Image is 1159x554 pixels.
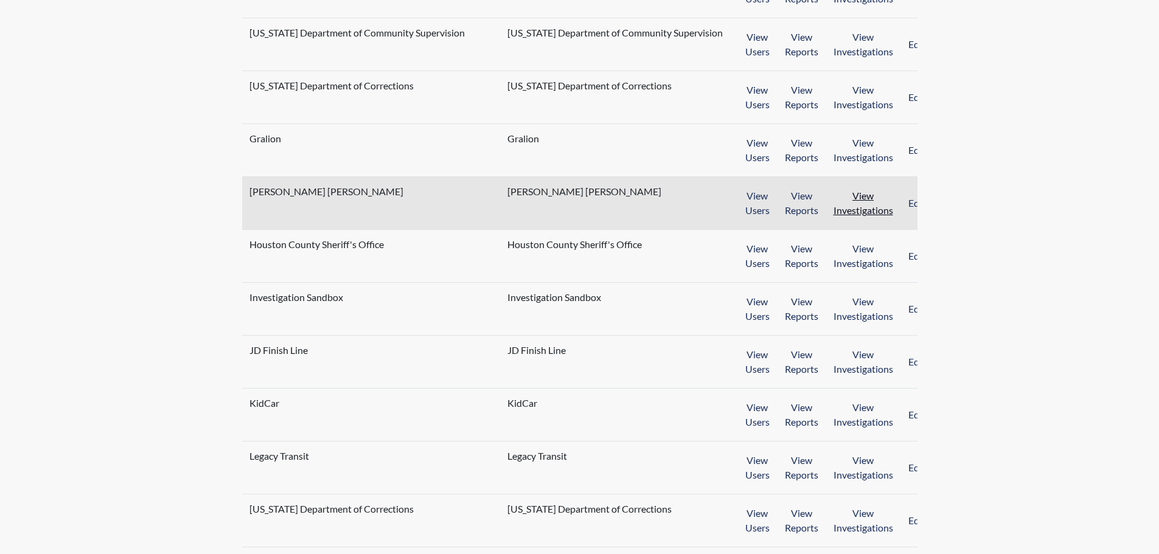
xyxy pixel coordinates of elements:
span: KidCar [249,396,402,410]
button: View Reports [777,131,826,169]
button: View Reports [777,184,826,222]
button: View Reports [777,343,826,381]
button: View Investigations [826,502,901,539]
button: View Reports [777,26,826,63]
span: Investigation Sandbox [507,290,660,305]
button: View Investigations [826,184,901,222]
button: View Users [737,449,778,486]
button: Edit [900,502,933,539]
span: [US_STATE] Department of Corrections [249,502,414,516]
span: Houston County Sheriff's Office [249,237,402,252]
button: View Reports [777,237,826,275]
span: Legacy Transit [507,449,660,463]
button: View Investigations [826,449,901,486]
button: View Users [737,502,778,539]
button: View Users [737,78,778,116]
span: [US_STATE] Department of Community Supervision [249,26,465,40]
span: JD Finish Line [249,343,402,358]
button: Edit [900,343,933,381]
button: View Reports [777,290,826,328]
span: [US_STATE] Department of Community Supervision [507,26,723,40]
span: Investigation Sandbox [249,290,402,305]
button: View Reports [777,502,826,539]
span: Legacy Transit [249,449,402,463]
span: [US_STATE] Department of Corrections [249,78,414,93]
button: View Reports [777,396,826,434]
button: View Investigations [826,343,901,381]
span: KidCar [507,396,660,410]
button: Edit [900,237,933,275]
button: View Users [737,131,778,169]
button: View Users [737,184,778,222]
span: [US_STATE] Department of Corrections [507,502,672,516]
span: Gralion [249,131,402,146]
button: Edit [900,26,933,63]
span: [PERSON_NAME] [PERSON_NAME] [249,184,403,199]
button: View Investigations [826,396,901,434]
button: View Investigations [826,131,901,169]
button: View Users [737,26,778,63]
button: View Investigations [826,290,901,328]
button: View Users [737,343,778,381]
button: View Users [737,396,778,434]
button: View Investigations [826,78,901,116]
button: Edit [900,184,933,222]
button: View Reports [777,449,826,486]
button: Edit [900,396,933,434]
button: View Reports [777,78,826,116]
button: View Users [737,237,778,275]
button: Edit [900,78,933,116]
span: [US_STATE] Department of Corrections [507,78,672,93]
button: Edit [900,131,933,169]
button: View Users [737,290,778,328]
span: Gralion [507,131,660,146]
button: View Investigations [826,26,901,63]
button: Edit [900,449,933,486]
span: JD Finish Line [507,343,660,358]
button: Edit [900,290,933,328]
span: [PERSON_NAME] [PERSON_NAME] [507,184,661,199]
span: Houston County Sheriff's Office [507,237,660,252]
button: View Investigations [826,237,901,275]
